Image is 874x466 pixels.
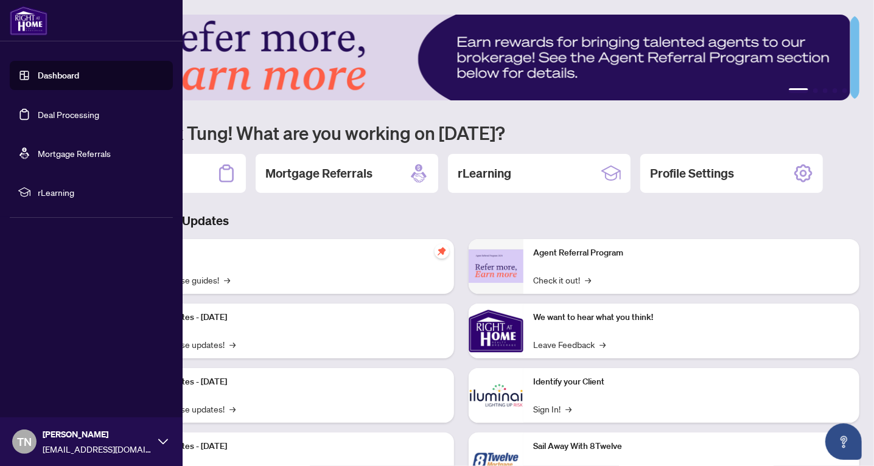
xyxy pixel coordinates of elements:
h3: Brokerage & Industry Updates [63,212,859,229]
a: Check it out!→ [533,273,591,287]
button: 4 [833,88,837,93]
span: → [565,402,572,416]
p: Identify your Client [533,375,850,389]
img: logo [10,6,47,35]
img: Slide 0 [63,15,850,100]
button: 5 [842,88,847,93]
h2: Mortgage Referrals [265,165,372,182]
button: 2 [813,88,818,93]
p: We want to hear what you think! [533,311,850,324]
button: Open asap [825,423,862,460]
img: We want to hear what you think! [469,304,523,358]
span: [PERSON_NAME] [43,428,152,441]
span: → [224,273,230,287]
span: pushpin [435,244,449,259]
a: Leave Feedback→ [533,338,606,351]
span: [EMAIL_ADDRESS][DOMAIN_NAME] [43,442,152,456]
h2: rLearning [458,165,511,182]
img: Agent Referral Program [469,249,523,283]
span: → [600,338,606,351]
span: rLearning [38,186,164,199]
a: Deal Processing [38,109,99,120]
span: → [229,402,236,416]
span: → [585,273,591,287]
p: Self-Help [128,246,444,260]
a: Dashboard [38,70,79,81]
span: → [229,338,236,351]
img: Identify your Client [469,368,523,423]
button: 1 [789,88,808,93]
p: Sail Away With 8Twelve [533,440,850,453]
a: Sign In!→ [533,402,572,416]
p: Platform Updates - [DATE] [128,311,444,324]
p: Platform Updates - [DATE] [128,440,444,453]
p: Agent Referral Program [533,246,850,260]
h2: Profile Settings [650,165,734,182]
h1: Welcome back Tung! What are you working on [DATE]? [63,121,859,144]
p: Platform Updates - [DATE] [128,375,444,389]
span: TN [17,433,32,450]
a: Mortgage Referrals [38,148,111,159]
button: 3 [823,88,828,93]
